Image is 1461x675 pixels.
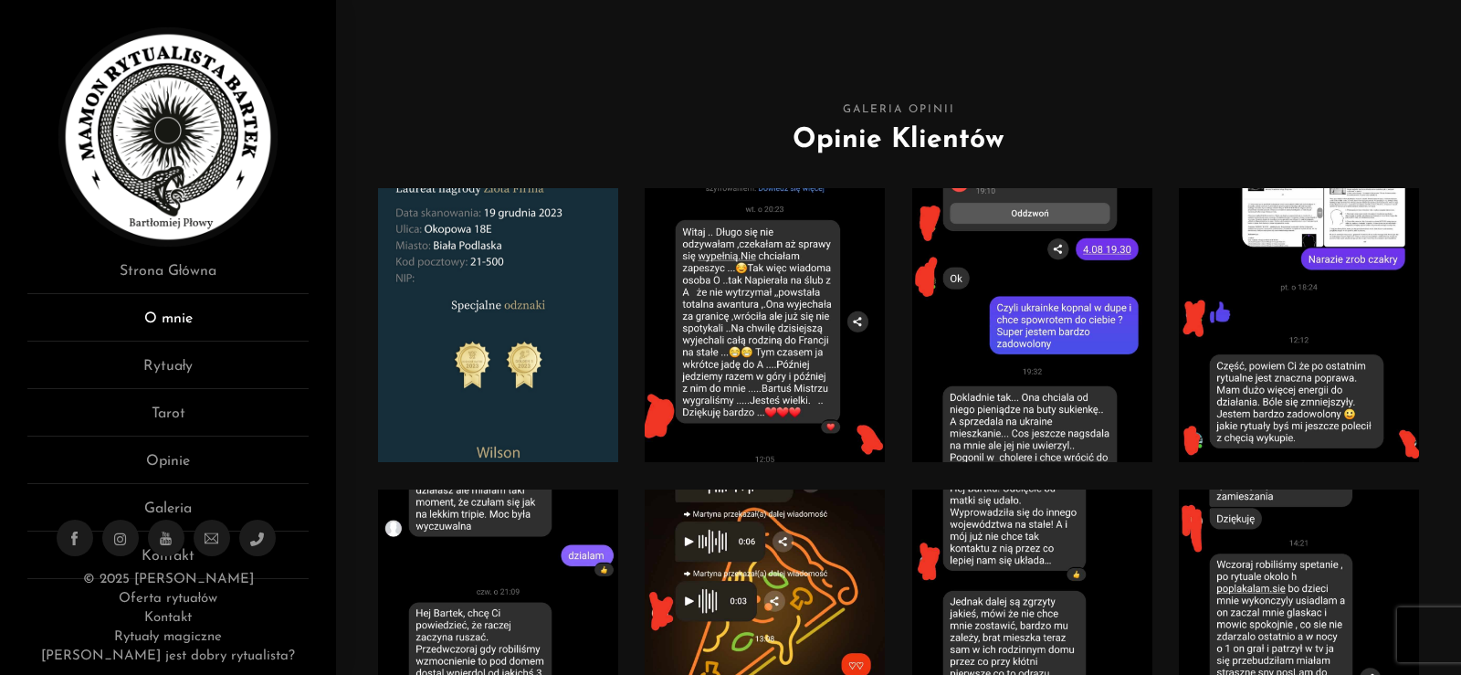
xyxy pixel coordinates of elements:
span: Galeria Opinii [378,100,1419,120]
a: Tarot [27,403,309,437]
a: Rytuały magiczne [114,630,222,644]
img: Rytualista Bartek [58,27,278,247]
a: [PERSON_NAME] jest dobry rytualista? [41,649,295,663]
h1: Opinie Klientów [378,120,1419,161]
a: Strona Główna [27,260,309,294]
a: Opinie [27,450,309,484]
a: Rytuały [27,355,309,389]
a: O mnie [27,308,309,342]
a: Galeria [27,498,309,532]
a: Kontakt [144,611,192,625]
a: Oferta rytuałów [119,592,217,606]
